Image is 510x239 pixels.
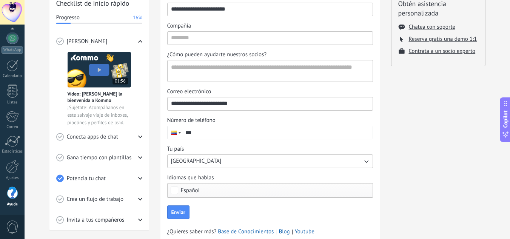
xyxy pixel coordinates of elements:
[167,145,184,153] span: Tu país
[295,228,314,235] a: Youtube
[167,205,190,219] button: Enviar
[2,125,23,130] div: Correo
[182,126,373,139] input: Número de teléfono
[167,88,211,96] span: Correo electrónico
[67,133,118,141] span: Conecta apps de chat
[2,176,23,180] div: Ajustes
[167,22,191,30] span: Compañía
[168,126,182,139] div: Colombia: + 57
[409,35,477,43] button: Reserva gratis una demo 1:1
[67,216,125,224] span: Invita a tus compañeros
[2,46,23,54] div: WhatsApp
[218,228,274,236] a: Base de Conocimientos
[68,91,131,103] span: Vídeo: [PERSON_NAME] la bienvenida a Kommo
[67,38,108,45] span: [PERSON_NAME]
[67,196,124,203] span: Crea un flujo de trabajo
[168,60,371,82] textarea: ¿Cómo pueden ayudarte nuestros socios?
[168,3,373,15] input: Nombre
[67,175,106,182] span: Potencia tu chat
[168,97,373,109] input: Correo electrónico
[133,14,142,22] span: 16%
[167,117,216,124] span: Número de teléfono
[2,74,23,79] div: Calendario
[167,174,214,182] span: Idiomas que hablas
[2,202,23,207] div: Ayuda
[167,228,314,236] span: ¿Quieres saber más?
[67,154,132,162] span: Gana tiempo con plantillas
[171,210,185,215] span: Enviar
[168,32,373,44] input: Compañía
[68,104,131,126] span: ¡Sujétate! Acompáñanos en este salvaje viaje de inboxes, pipelines y perfiles de lead.
[56,14,80,22] span: Progresso
[2,149,23,154] div: Estadísticas
[171,157,222,165] span: [GEOGRAPHIC_DATA]
[181,188,200,193] span: Español
[68,52,131,88] img: Meet video
[502,110,509,128] span: Copilot
[167,51,267,59] span: ¿Cómo pueden ayudarte nuestros socios?
[279,228,290,236] a: Blog
[409,48,476,55] button: Contrata a un socio experto
[167,154,373,168] button: Tu país
[409,23,455,31] button: Chatea con soporte
[2,100,23,105] div: Listas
